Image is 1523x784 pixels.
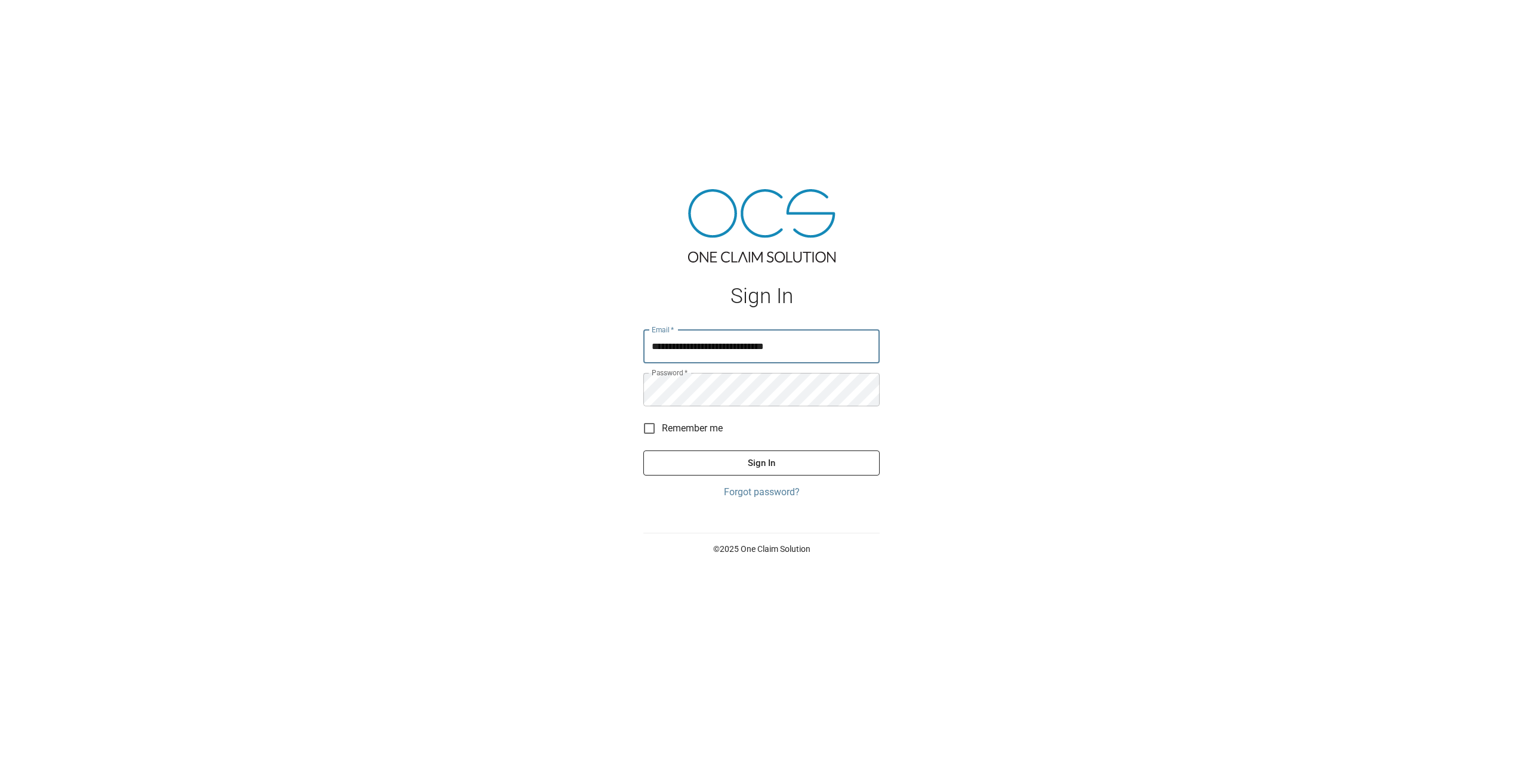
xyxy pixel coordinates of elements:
[643,543,880,555] p: © 2025 One Claim Solution
[14,7,62,31] img: ocs-logo-white-transparent.png
[652,368,687,378] label: Password
[662,421,723,436] span: Remember me
[643,485,880,499] a: Forgot password?
[652,325,674,335] label: Email
[643,284,880,308] h1: Sign In
[688,189,836,263] img: ocs-logo-tra.png
[643,450,880,476] button: Sign In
